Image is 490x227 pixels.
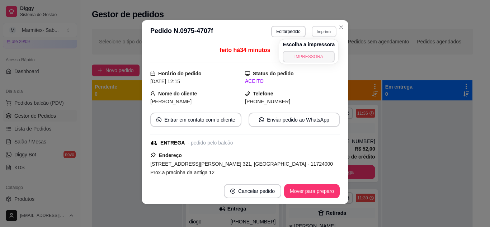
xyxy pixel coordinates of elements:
strong: Status do pedido [253,71,294,76]
span: whats-app [156,117,161,122]
span: [STREET_ADDRESS][PERSON_NAME] 321, [GEOGRAPHIC_DATA] - 11724000 Prox.a pracinha da antiga 12 [150,161,333,175]
span: desktop [245,71,250,76]
span: pushpin [150,152,156,158]
button: Imprimir [312,26,336,37]
div: ENTREGA [160,139,185,147]
span: feito há 34 minutos [220,47,270,53]
strong: Nome do cliente [158,91,197,96]
strong: Horário do pedido [158,71,202,76]
button: Mover para preparo [284,184,340,198]
strong: Endereço [159,152,182,158]
button: IMPRESSORA [283,51,335,62]
span: [PHONE_NUMBER] [245,99,290,104]
span: close-circle [230,189,235,194]
strong: Telefone [253,91,273,96]
span: user [150,91,155,96]
span: [PERSON_NAME] [150,99,192,104]
span: calendar [150,71,155,76]
button: Editarpedido [271,26,305,37]
span: whats-app [259,117,264,122]
h4: Escolha a impressora [283,41,335,48]
button: whats-appEntrar em contato com o cliente [150,113,241,127]
button: Close [335,22,347,33]
span: [DATE] 12:15 [150,79,180,84]
span: phone [245,91,250,96]
button: close-circleCancelar pedido [224,184,281,198]
h3: Pedido N. 0975-4707f [150,26,213,37]
div: - pedido pelo balcão [188,139,233,147]
div: ACEITO [245,77,340,85]
button: whats-appEnviar pedido ao WhatsApp [249,113,340,127]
